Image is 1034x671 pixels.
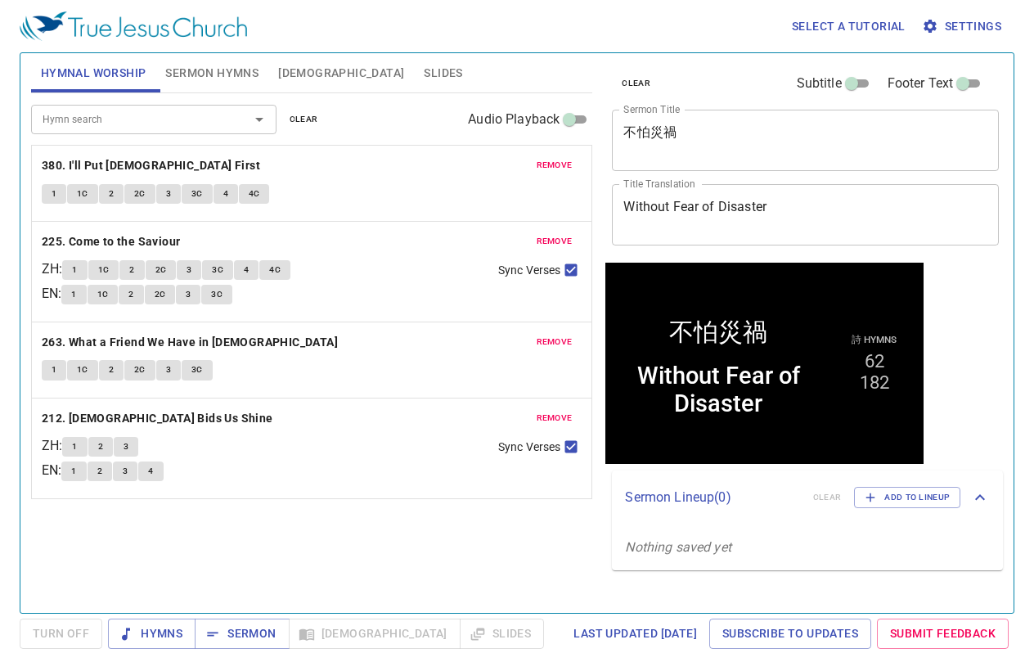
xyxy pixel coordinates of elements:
button: 3 [177,260,201,280]
span: 3C [211,287,223,302]
span: 4C [269,263,281,277]
button: 3 [156,184,181,204]
span: 1 [72,263,77,277]
span: clear [290,112,318,127]
textarea: Without Fear of Disaster [623,199,987,230]
span: 4C [249,187,260,201]
button: 1C [67,184,98,204]
span: Sync Verses [498,439,560,456]
b: 263. What a Friend We Have in [DEMOGRAPHIC_DATA] [42,332,338,353]
button: 4C [239,184,270,204]
span: 3 [187,263,191,277]
span: 3 [166,363,171,377]
p: ZH : [42,436,62,456]
button: 1 [62,260,87,280]
button: 3C [182,360,213,380]
span: 3 [186,287,191,302]
button: remove [527,332,582,352]
button: 3C [201,285,232,304]
span: Sync Verses [498,262,560,279]
button: Settings [919,11,1008,42]
button: Sermon [195,619,289,649]
span: Add to Lineup [865,490,950,505]
span: 1 [71,464,76,479]
button: remove [527,232,582,251]
span: 2 [98,439,103,454]
span: Slides [424,63,462,83]
button: 1 [62,437,87,457]
button: 3 [156,360,181,380]
span: 1 [52,363,56,377]
a: Last updated [DATE] [567,619,704,649]
button: 2 [119,285,143,304]
span: clear [622,76,650,91]
button: Hymns [108,619,196,649]
span: Audio Playback [468,110,560,129]
span: Hymns [121,624,182,644]
span: 2 [97,464,102,479]
button: 2C [145,285,176,304]
a: Submit Feedback [877,619,1009,649]
button: 2C [124,184,155,204]
span: Submit Feedback [890,624,996,644]
button: 380. I'll Put [DEMOGRAPHIC_DATA] First [42,155,263,176]
button: 225. Come to the Saviour [42,232,183,252]
span: 3C [191,363,203,377]
div: Sermon Lineup(0)clearAdd to Lineup [612,471,1003,525]
span: 1C [98,263,110,277]
span: 4 [244,263,249,277]
button: 4 [214,184,238,204]
button: 1 [61,462,86,481]
span: 2 [128,287,133,302]
i: Nothing saved yet [625,539,731,555]
p: EN : [42,284,61,304]
span: 3C [191,187,203,201]
button: 1C [88,260,119,280]
button: 2 [119,260,144,280]
button: 4C [259,260,290,280]
img: True Jesus Church [20,11,247,41]
span: 2C [155,263,167,277]
button: remove [527,155,582,175]
span: 2C [155,287,166,302]
button: 1 [61,285,86,304]
span: Sermon [208,624,276,644]
button: Add to Lineup [854,487,960,508]
p: EN : [42,461,61,480]
button: 3C [182,184,213,204]
span: remove [537,411,573,426]
span: 2 [109,187,114,201]
span: 1 [72,439,77,454]
span: 1C [97,287,109,302]
span: 2C [134,187,146,201]
button: 2 [99,360,124,380]
button: 1 [42,360,66,380]
b: 380. I'll Put [DEMOGRAPHIC_DATA] First [42,155,260,176]
button: 3 [176,285,200,304]
button: clear [280,110,328,129]
button: 2 [99,184,124,204]
button: 4 [234,260,258,280]
span: Subscribe to Updates [722,624,858,644]
span: Footer Text [888,74,954,93]
p: Sermon Lineup ( 0 ) [625,488,799,507]
span: remove [537,234,573,249]
span: 1C [77,363,88,377]
span: Select a tutorial [792,16,906,37]
button: 4 [138,462,163,481]
span: 3 [124,439,128,454]
button: remove [527,408,582,428]
span: remove [537,158,573,173]
button: 1C [67,360,98,380]
span: 3 [123,464,128,479]
span: 1 [71,287,76,302]
span: Subtitle [797,74,842,93]
span: 2C [134,363,146,377]
b: 212. [DEMOGRAPHIC_DATA] Bids Us Shine [42,408,273,429]
button: 3C [202,260,233,280]
a: Subscribe to Updates [709,619,871,649]
button: 212. [DEMOGRAPHIC_DATA] Bids Us Shine [42,408,276,429]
